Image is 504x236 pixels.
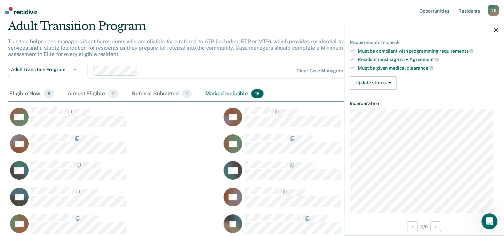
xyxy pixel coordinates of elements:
div: Almost Eligible [66,87,120,101]
span: 1 [182,89,192,98]
button: Next Opportunity [430,221,441,232]
div: CaseloadOpportunityCell-64562 [8,134,222,160]
div: 2 / 6 [344,218,504,235]
div: CaseloadOpportunityCell-74441 [8,187,222,214]
div: Resident must sign ATP [358,56,498,62]
div: CaseloadOpportunityCell-65358 [222,107,435,134]
span: Adult Transition Program [11,67,71,72]
div: N B [488,5,499,16]
div: CaseloadOpportunityCell-70960 [222,134,435,160]
div: Referral Submitted [131,87,193,101]
div: CaseloadOpportunityCell-39153 [222,187,435,214]
div: Requirements to check [350,40,498,45]
span: Agreement [409,57,439,62]
span: clearance [407,65,433,71]
button: Update status [350,76,397,90]
div: Clear case managers [296,68,343,74]
div: Marked Ineligible [204,87,265,101]
div: Must be given medical [358,65,498,71]
img: Recidiviz [5,7,37,14]
span: requirements [439,48,473,54]
div: Must be compliant with programming [358,48,498,54]
div: CaseloadOpportunityCell-65583 [8,160,222,187]
dt: Incarceration [350,101,498,106]
span: 2 [108,89,119,98]
span: 6 [44,89,54,98]
span: 15 [251,89,263,98]
p: This tool helps case managers identify residents who are eligible for a referral to ATP (includin... [8,38,385,57]
iframe: Intercom live chat [481,213,497,229]
div: CaseloadOpportunityCell-80938 [222,160,435,187]
div: CaseloadOpportunityCell-16503 [8,107,222,134]
button: Previous Opportunity [407,221,418,232]
div: Eligible Now [8,87,56,101]
div: Adult Transition Program [8,19,386,38]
